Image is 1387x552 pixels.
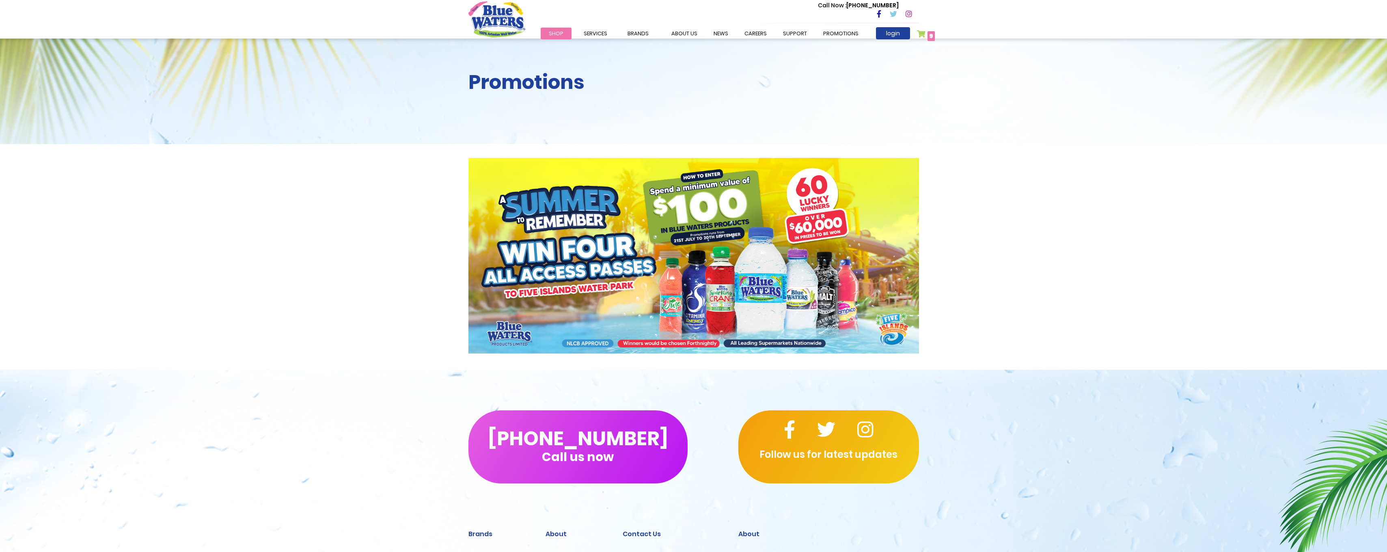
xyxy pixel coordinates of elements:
[818,1,846,9] span: Call Now :
[876,27,910,39] a: login
[468,71,919,94] h2: Promotions
[705,28,736,39] a: News
[549,30,563,37] span: Shop
[546,530,610,538] h2: About
[929,32,933,40] span: 9
[584,30,607,37] span: Services
[738,447,919,462] p: Follow us for latest updates
[736,28,775,39] a: careers
[628,30,649,37] span: Brands
[542,455,614,459] span: Call us now
[775,28,815,39] a: support
[738,530,919,538] h2: About
[917,30,935,42] a: 9
[663,28,705,39] a: about us
[468,530,533,538] h2: Brands
[815,28,867,39] a: Promotions
[623,530,726,538] h2: Contact Us
[468,410,688,483] button: [PHONE_NUMBER]Call us now
[468,1,525,37] a: store logo
[818,1,899,10] p: [PHONE_NUMBER]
